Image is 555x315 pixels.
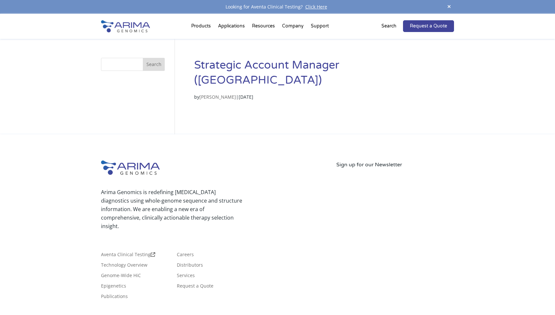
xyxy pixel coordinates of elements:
[177,273,195,280] a: Services
[101,160,160,175] img: Arima-Genomics-logo
[101,284,126,291] a: Epigenetics
[194,93,454,106] p: by |
[101,20,150,32] img: Arima-Genomics-logo
[381,22,396,30] p: Search
[194,58,454,93] h1: Strategic Account Manager ([GEOGRAPHIC_DATA])
[101,188,242,230] p: Arima Genomics is redefining [MEDICAL_DATA] diagnostics using whole-genome sequence and structure...
[101,3,454,11] div: Looking for Aventa Clinical Testing?
[177,284,213,291] a: Request a Quote
[101,294,128,301] a: Publications
[239,94,253,100] span: [DATE]
[143,58,165,71] button: Search
[101,273,141,280] a: Genome-Wide HiC
[101,252,155,259] a: Aventa Clinical Testing
[101,263,147,270] a: Technology Overview
[303,4,330,10] a: Click Here
[336,169,454,219] iframe: Form 0
[177,252,194,259] a: Careers
[403,20,454,32] a: Request a Quote
[336,160,454,169] p: Sign up for our Newsletter
[199,94,236,100] a: [PERSON_NAME]
[177,263,203,270] a: Distributors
